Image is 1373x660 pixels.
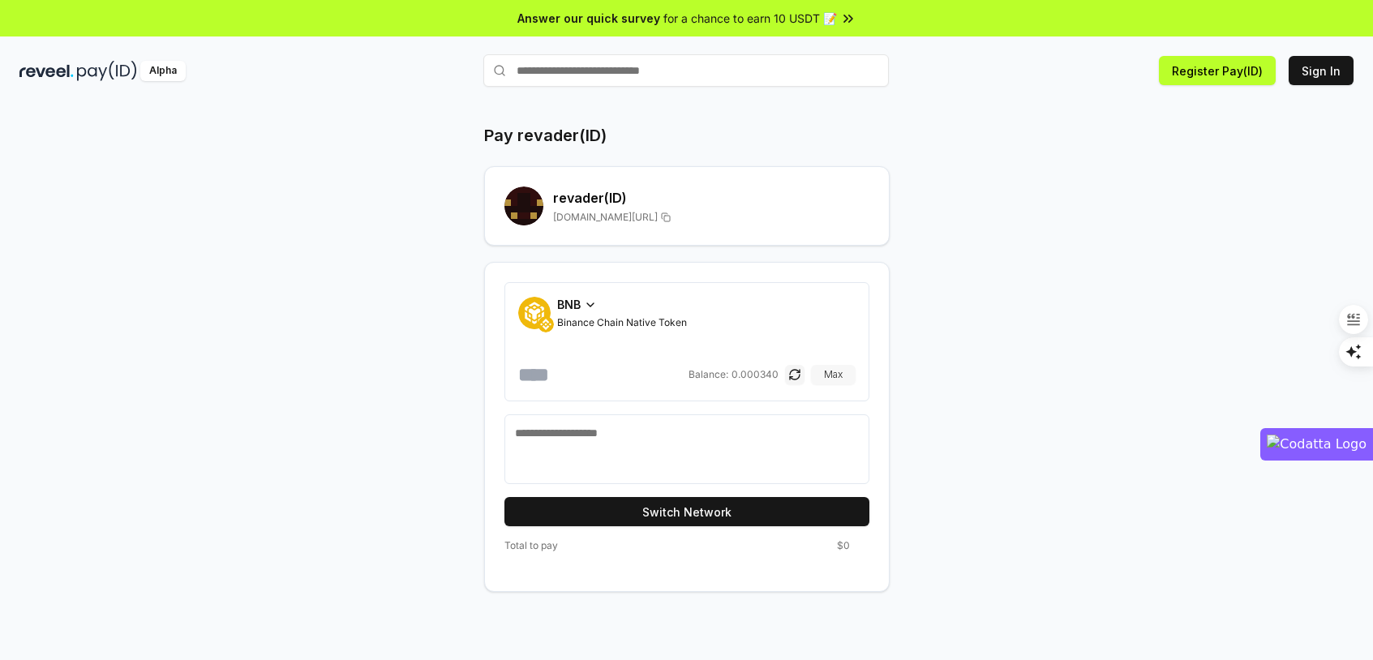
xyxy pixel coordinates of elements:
h1: Pay revader(ID) [484,124,607,147]
button: Max [811,365,856,384]
span: for a chance to earn 10 USDT 📝 [663,10,837,27]
img: BNB Smart Chain [538,316,554,332]
span: $0 [837,539,850,552]
span: [DOMAIN_NAME][URL] [553,211,658,224]
h2: revader (ID) [553,188,869,208]
img: Binance Chain Native Token [518,297,551,329]
img: pay_id [77,61,137,81]
span: Binance Chain Native Token [557,316,687,329]
div: Alpha [140,61,186,81]
span: Total to pay [504,539,558,552]
button: Sign In [1289,56,1354,85]
span: BNB [557,296,581,313]
button: Register Pay(ID) [1159,56,1276,85]
span: Answer our quick survey [517,10,660,27]
span: Balance: [689,368,728,381]
button: Switch Network [504,497,869,526]
span: 0.000340 [732,368,779,381]
img: reveel_dark [19,61,74,81]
